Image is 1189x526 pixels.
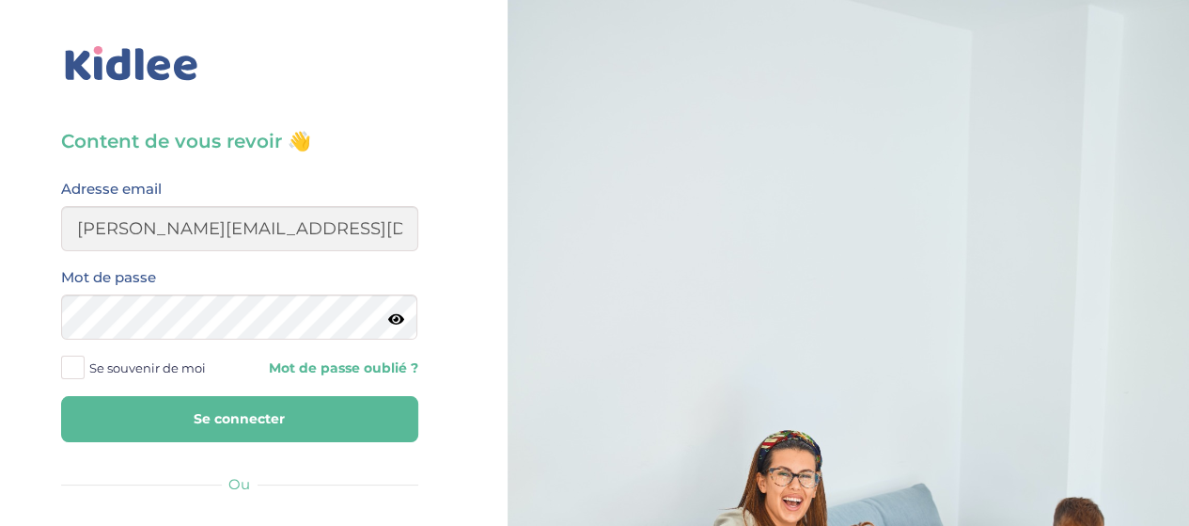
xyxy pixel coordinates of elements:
[89,356,206,380] span: Se souvenir de moi
[61,177,162,201] label: Adresse email
[254,359,418,377] a: Mot de passe oublié ?
[61,206,418,251] input: Email
[61,396,418,442] button: Se connecter
[61,42,202,86] img: logo_kidlee_bleu
[61,128,418,154] h3: Content de vous revoir 👋
[228,475,250,493] span: Ou
[61,265,156,290] label: Mot de passe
